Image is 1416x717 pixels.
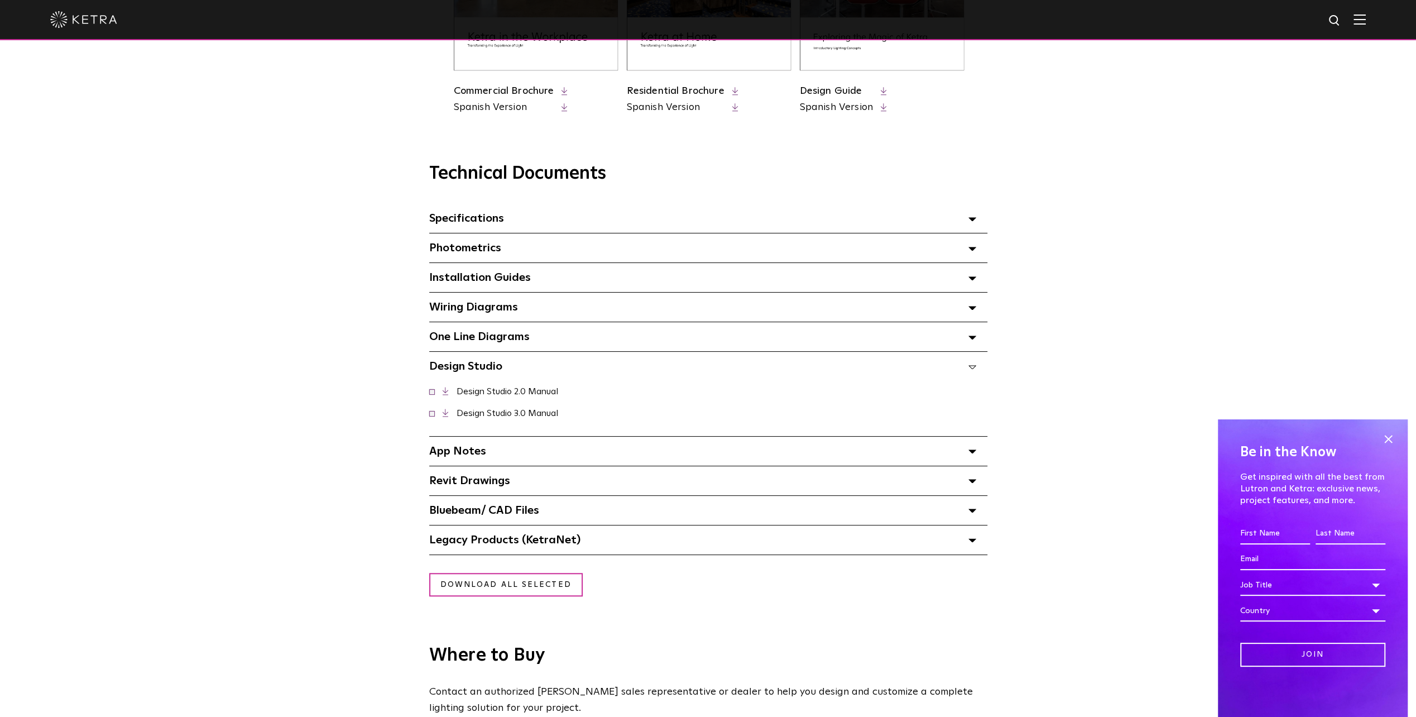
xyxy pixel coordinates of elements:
input: Email [1240,549,1385,570]
span: Design Studio [429,361,502,372]
img: search icon [1328,14,1342,28]
input: First Name [1240,523,1310,544]
a: Design Guide [800,86,862,96]
a: Spanish Version [627,101,724,114]
h3: Where to Buy [429,647,987,665]
a: Design Studio 2.0 Manual [457,387,558,396]
p: Contact an authorized [PERSON_NAME] sales representative or dealer to help you design and customi... [429,684,982,716]
span: Wiring Diagrams [429,302,518,313]
span: Revit Drawings [429,475,510,486]
h3: Technical Documents [429,163,987,184]
input: Join [1240,643,1385,667]
img: Hamburger%20Nav.svg [1353,14,1366,25]
div: Job Title [1240,575,1385,596]
span: App Notes [429,446,486,457]
p: Get inspired with all the best from Lutron and Ketra: exclusive news, project features, and more. [1240,471,1385,506]
span: Bluebeam/ CAD Files [429,505,539,516]
span: Legacy Products (KetraNet) [429,534,580,546]
span: Specifications [429,213,504,224]
a: Download all selected [429,573,583,597]
a: Commercial Brochure [454,86,554,96]
span: Installation Guides [429,272,531,283]
span: One Line Diagrams [429,331,530,342]
a: Spanish Version [800,101,873,114]
h4: Be in the Know [1240,442,1385,463]
img: ketra-logo-2019-white [50,11,117,28]
a: Spanish Version [454,101,554,114]
span: Photometrics [429,242,501,254]
a: Design Studio 3.0 Manual [457,409,558,418]
div: Country [1240,600,1385,622]
input: Last Name [1316,523,1385,544]
a: Residential Brochure [627,86,724,96]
